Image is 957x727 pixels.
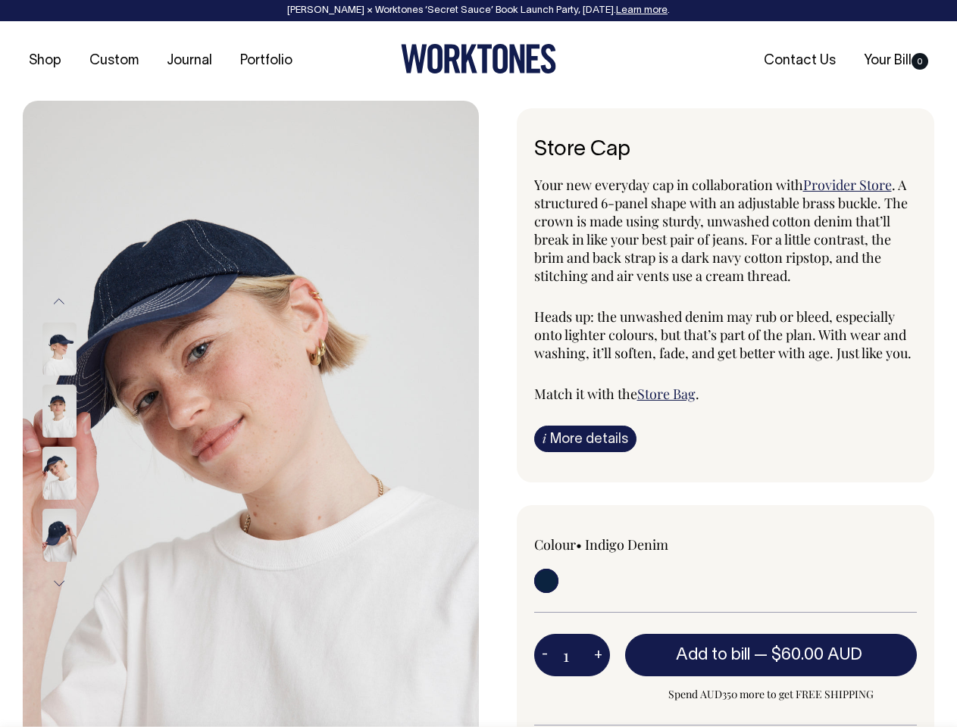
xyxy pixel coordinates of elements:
span: i [543,430,546,446]
a: Learn more [616,6,668,15]
span: Match it with the . [534,385,699,403]
span: . A structured 6-panel shape with an adjustable brass buckle. The crown is made using sturdy, unw... [534,176,908,285]
a: Journal [161,48,218,73]
button: Add to bill —$60.00 AUD [625,634,918,676]
a: iMore details [534,426,636,452]
span: • [576,535,582,554]
label: Indigo Denim [585,535,668,554]
h6: Store Cap [534,139,918,162]
span: Spend AUD350 more to get FREE SHIPPING [625,685,918,704]
a: Custom [83,48,145,73]
span: Your new everyday cap in collaboration with [534,176,803,194]
span: 0 [912,53,928,70]
a: Contact Us [758,48,842,73]
span: Add to bill [676,647,750,663]
a: Provider Store [803,176,892,194]
button: Previous [48,285,70,319]
span: $60.00 AUD [771,647,862,663]
img: Store Cap [42,385,77,438]
button: + [586,640,610,670]
a: Store Bag [637,385,696,403]
button: - [534,640,555,670]
a: Shop [23,48,67,73]
img: Store Cap [42,447,77,500]
button: Next [48,566,70,601]
span: — [754,647,866,663]
div: Colour [534,535,687,554]
div: [PERSON_NAME] × Worktones ‘Secret Sauce’ Book Launch Party, [DATE]. . [15,5,942,16]
a: Your Bill0 [858,48,934,73]
img: Store Cap [42,323,77,376]
span: Heads up: the unwashed denim may rub or bleed, especially onto lighter colours, but that’s part o... [534,307,912,362]
img: Store Cap [42,509,77,562]
a: Portfolio [234,48,299,73]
